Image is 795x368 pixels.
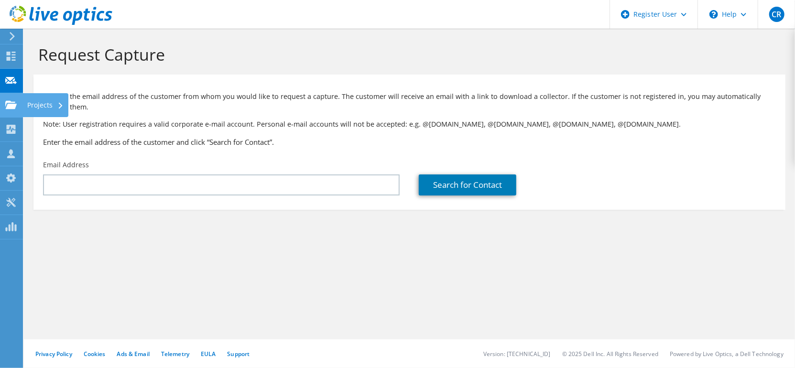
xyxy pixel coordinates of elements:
[43,160,89,170] label: Email Address
[483,350,551,358] li: Version: [TECHNICAL_ID]
[43,137,776,147] h3: Enter the email address of the customer and click “Search for Contact”.
[117,350,150,358] a: Ads & Email
[35,350,72,358] a: Privacy Policy
[84,350,106,358] a: Cookies
[201,350,216,358] a: EULA
[670,350,784,358] li: Powered by Live Optics, a Dell Technology
[43,119,776,130] p: Note: User registration requires a valid corporate e-mail account. Personal e-mail accounts will ...
[769,7,784,22] span: CR
[227,350,250,358] a: Support
[419,174,516,195] a: Search for Contact
[709,10,718,19] svg: \n
[562,350,658,358] li: © 2025 Dell Inc. All Rights Reserved
[161,350,189,358] a: Telemetry
[43,91,776,112] p: Provide the email address of the customer from whom you would like to request a capture. The cust...
[22,93,68,117] div: Projects
[38,44,776,65] h1: Request Capture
